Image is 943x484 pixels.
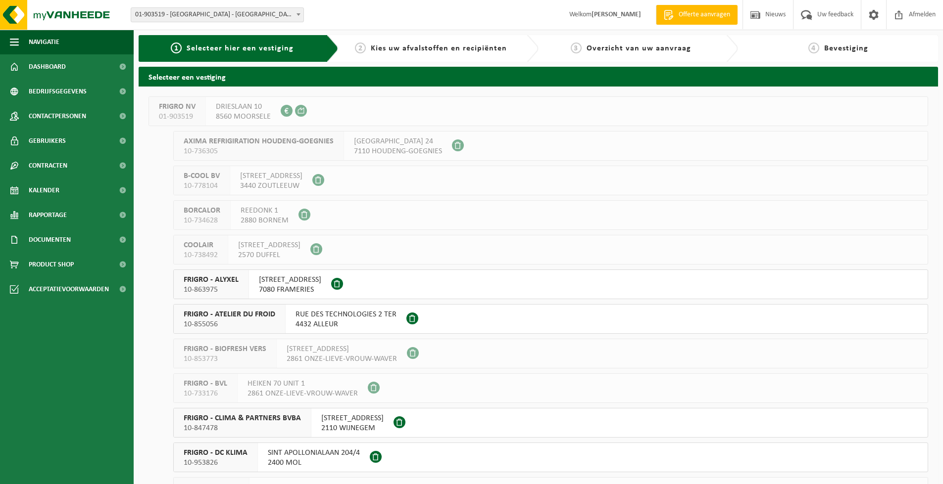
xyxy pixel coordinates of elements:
span: 1 [171,43,182,53]
span: [STREET_ADDRESS] [238,240,300,250]
span: Contracten [29,153,67,178]
span: [STREET_ADDRESS] [321,413,384,423]
span: 10-734628 [184,216,220,225]
span: Contactpersonen [29,104,86,129]
span: 2400 MOL [268,458,360,468]
strong: [PERSON_NAME] [592,11,641,18]
span: 10-953826 [184,458,248,468]
span: FRIGRO NV [159,102,196,112]
span: COOLAIR [184,240,218,250]
span: HEIKEN 70 UNIT 1 [248,379,358,389]
span: REEDONK 1 [241,206,289,216]
span: FRIGRO - BVL [184,379,227,389]
span: Gebruikers [29,129,66,153]
span: [STREET_ADDRESS] [259,275,321,285]
span: 2880 BORNEM [241,216,289,225]
span: FRIGRO - DC KLIMA [184,448,248,458]
span: 2110 WIJNEGEM [321,423,384,433]
span: Kalender [29,178,59,203]
span: [STREET_ADDRESS] [240,171,302,181]
span: 3 [571,43,582,53]
span: Bevestiging [824,44,868,52]
span: 2861 ONZE-LIEVE-VROUW-WAVER [287,354,397,364]
span: 2861 ONZE-LIEVE-VROUW-WAVER [248,389,358,398]
span: SINT APOLLONIALAAN 204/4 [268,448,360,458]
span: 10-733176 [184,389,227,398]
span: FRIGRO - ALYXEL [184,275,239,285]
span: [GEOGRAPHIC_DATA] 24 [354,136,442,146]
span: 4432 ALLEUR [296,319,397,329]
span: 10-847478 [184,423,301,433]
span: Bedrijfsgegevens [29,79,87,104]
span: 10-863975 [184,285,239,295]
button: FRIGRO - DC KLIMA 10-953826 SINT APOLLONIALAAN 204/42400 MOL [173,442,928,472]
span: Offerte aanvragen [676,10,733,20]
span: [STREET_ADDRESS] [287,344,397,354]
span: 01-903519 - FRIGRO NV - MOORSELE [131,8,303,22]
span: Acceptatievoorwaarden [29,277,109,302]
span: 01-903519 [159,112,196,122]
span: 8560 MOORSELE [216,112,271,122]
span: Selecteer hier een vestiging [187,44,294,52]
span: 10-853773 [184,354,266,364]
span: 10-855056 [184,319,275,329]
span: Dashboard [29,54,66,79]
span: BORCALOR [184,206,220,216]
span: Product Shop [29,252,74,277]
span: FRIGRO - CLIMA & PARTNERS BVBA [184,413,301,423]
span: 10-736305 [184,146,334,156]
span: RUE DES TECHNOLOGIES 2 TER [296,309,397,319]
span: 7110 HOUDENG-GOEGNIES [354,146,442,156]
span: 3440 ZOUTLEEUW [240,181,302,191]
span: 4 [808,43,819,53]
span: FRIGRO - BIOFRESH VERS [184,344,266,354]
h2: Selecteer een vestiging [139,67,938,86]
span: 10-778104 [184,181,220,191]
span: 2570 DUFFEL [238,250,300,260]
button: FRIGRO - ATELIER DU FROID 10-855056 RUE DES TECHNOLOGIES 2 TER4432 ALLEUR [173,304,928,334]
span: Rapportage [29,203,67,227]
span: Navigatie [29,30,59,54]
span: 7080 FRAMERIES [259,285,321,295]
span: B-COOL BV [184,171,220,181]
span: 2 [355,43,366,53]
span: DRIESLAAN 10 [216,102,271,112]
span: FRIGRO - ATELIER DU FROID [184,309,275,319]
a: Offerte aanvragen [656,5,738,25]
span: 10-738492 [184,250,218,260]
span: 01-903519 - FRIGRO NV - MOORSELE [131,7,304,22]
button: FRIGRO - CLIMA & PARTNERS BVBA 10-847478 [STREET_ADDRESS]2110 WIJNEGEM [173,408,928,438]
span: Kies uw afvalstoffen en recipiënten [371,44,507,52]
span: Documenten [29,227,71,252]
span: AXIMA REFRIGIRATION HOUDENG-GOEGNIES [184,136,334,146]
button: FRIGRO - ALYXEL 10-863975 [STREET_ADDRESS]7080 FRAMERIES [173,269,928,299]
span: Overzicht van uw aanvraag [587,44,691,52]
